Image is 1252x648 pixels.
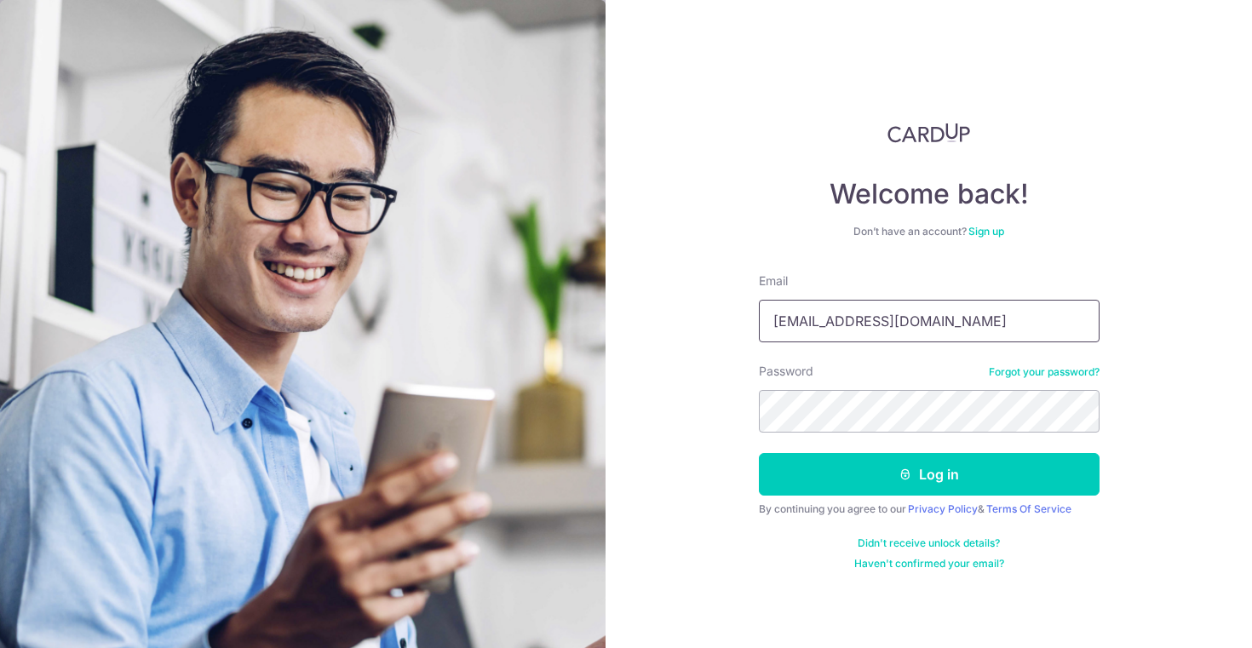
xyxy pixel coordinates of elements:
[858,536,1000,550] a: Didn't receive unlock details?
[908,502,978,515] a: Privacy Policy
[989,365,1100,379] a: Forgot your password?
[968,225,1004,238] a: Sign up
[887,123,971,143] img: CardUp Logo
[854,557,1004,571] a: Haven't confirmed your email?
[759,300,1100,342] input: Enter your Email
[759,453,1100,496] button: Log in
[759,177,1100,211] h4: Welcome back!
[759,272,788,290] label: Email
[986,502,1071,515] a: Terms Of Service
[759,363,813,380] label: Password
[759,225,1100,238] div: Don’t have an account?
[759,502,1100,516] div: By continuing you agree to our &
